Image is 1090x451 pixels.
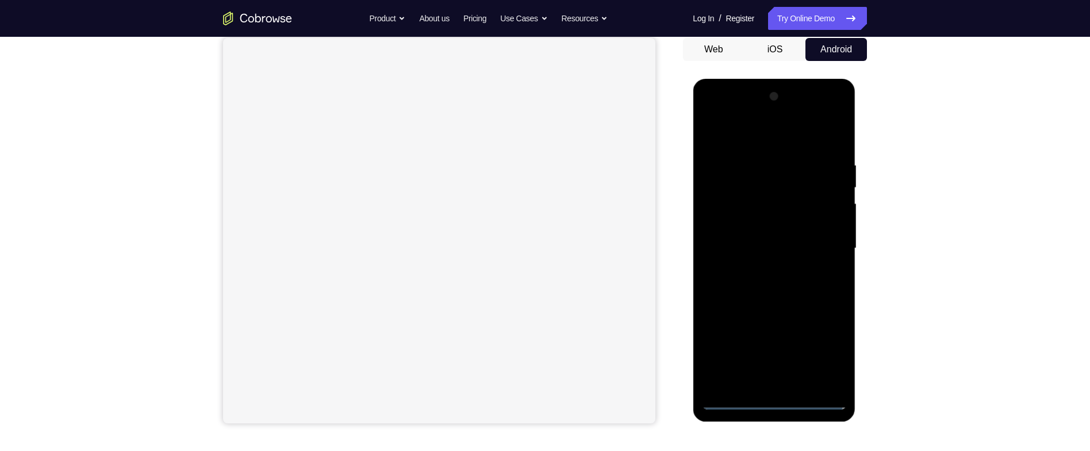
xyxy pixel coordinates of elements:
button: iOS [744,38,806,61]
a: Go to the home page [223,12,292,25]
button: Resources [562,7,608,30]
button: Product [370,7,406,30]
a: About us [419,7,449,30]
a: Register [726,7,754,30]
button: Android [805,38,867,61]
a: Try Online Demo [768,7,867,30]
span: / [719,12,721,25]
button: Use Cases [500,7,547,30]
iframe: Agent [223,38,655,423]
a: Pricing [463,7,486,30]
a: Log In [693,7,714,30]
button: Web [683,38,744,61]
